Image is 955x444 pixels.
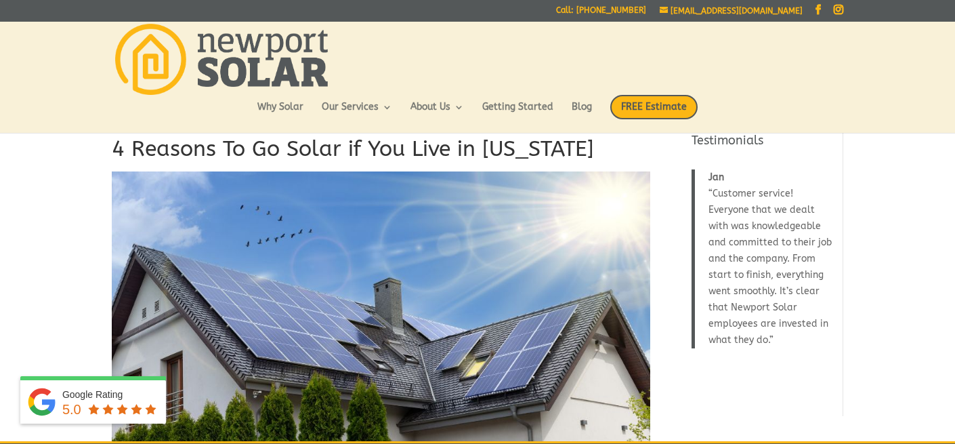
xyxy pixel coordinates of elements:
a: [EMAIL_ADDRESS][DOMAIN_NAME] [660,6,803,16]
a: Our Services [322,102,392,125]
span: FREE Estimate [610,95,698,119]
h4: Testimonials [692,132,834,156]
a: FREE Estimate [610,95,698,133]
h1: 4 Reasons To Go Solar if You Live in [US_STATE] [112,134,650,171]
span: Jan [708,171,724,183]
a: Getting Started [482,102,553,125]
a: Call: [PHONE_NUMBER] [556,6,646,20]
img: Newport Solar | Solar Energy Optimized. [115,24,328,95]
span: 5.0 [62,402,81,417]
span: Customer service! Everyone that we dealt with was knowledgeable and committed to their job and th... [708,188,832,346]
a: Blog [572,102,592,125]
div: Google Rating [62,388,159,401]
a: About Us [410,102,464,125]
a: Why Solar [257,102,303,125]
